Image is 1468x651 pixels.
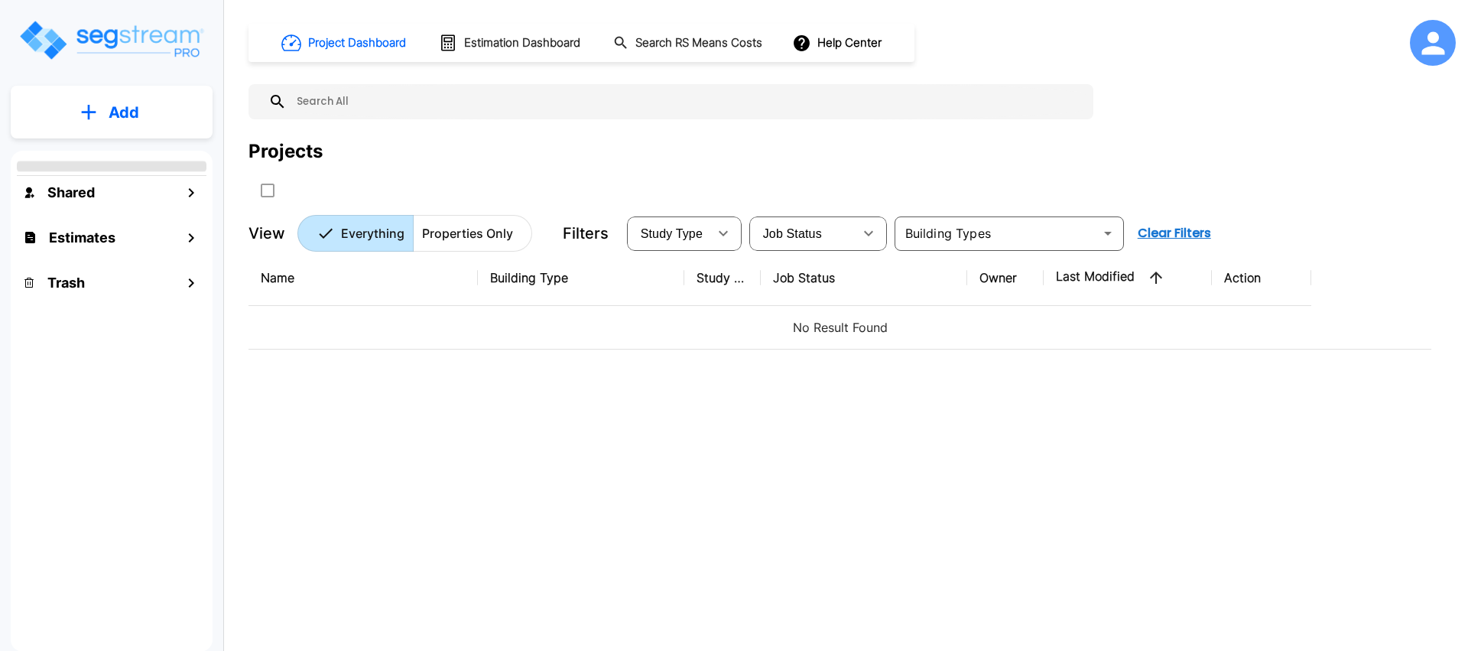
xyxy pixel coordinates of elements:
[261,318,1419,337] p: No Result Found
[684,250,761,306] th: Study Type
[18,18,205,62] img: Logo
[789,28,888,57] button: Help Center
[433,27,589,59] button: Estimation Dashboard
[1212,250,1311,306] th: Action
[641,227,703,240] span: Study Type
[248,138,323,165] div: Projects
[752,212,853,255] div: Select
[248,250,478,306] th: Name
[252,175,283,206] button: SelectAll
[275,26,414,60] button: Project Dashboard
[563,222,609,245] p: Filters
[248,222,285,245] p: View
[967,250,1044,306] th: Owner
[297,215,414,252] button: Everything
[607,28,771,58] button: Search RS Means Costs
[899,223,1094,244] input: Building Types
[630,212,708,255] div: Select
[635,34,762,52] h1: Search RS Means Costs
[287,84,1086,119] input: Search All
[47,182,95,203] h1: Shared
[49,227,115,248] h1: Estimates
[308,34,406,52] h1: Project Dashboard
[1044,250,1212,306] th: Last Modified
[761,250,967,306] th: Job Status
[478,250,684,306] th: Building Type
[297,215,532,252] div: Platform
[1132,218,1217,249] button: Clear Filters
[422,224,513,242] p: Properties Only
[763,227,822,240] span: Job Status
[413,215,532,252] button: Properties Only
[464,34,580,52] h1: Estimation Dashboard
[1097,223,1119,244] button: Open
[109,101,139,124] p: Add
[341,224,404,242] p: Everything
[47,272,85,293] h1: Trash
[11,90,213,135] button: Add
